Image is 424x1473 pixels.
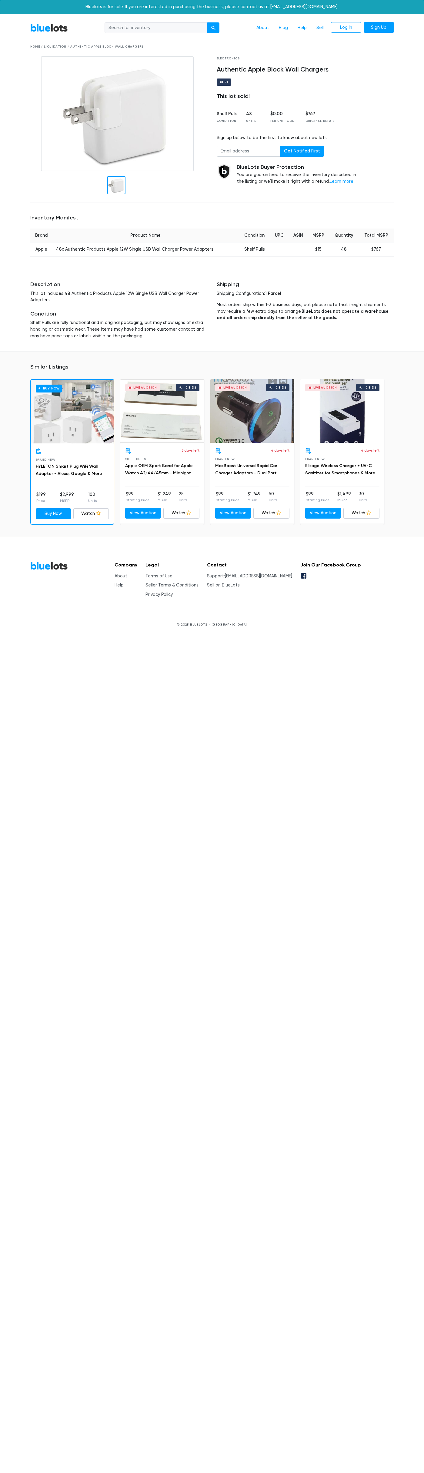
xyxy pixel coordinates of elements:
[361,448,379,453] p: 4 days left
[253,508,289,519] a: Watch
[217,164,232,179] img: buyer_protection_shield-3b65640a83011c7d3ede35a8e5a80bfdfaa6a97447f0071c1475b91a4b0b3d01.png
[364,22,394,33] a: Sign Up
[237,164,363,171] h5: BlueLots Buyer Protection
[217,146,280,157] input: Email address
[312,22,329,34] a: Sell
[225,81,229,84] div: 71
[215,463,277,476] a: MaxBoost Universal Rapid Car Charger Adaptors - Dual Port
[239,229,270,242] th: Condition
[30,242,53,257] td: Apple
[313,386,337,389] div: Live Auction
[308,242,329,257] td: $15
[252,22,274,34] a: About
[280,146,324,157] button: Get Notified First
[115,583,124,588] a: Help
[305,463,375,476] a: Elixage Wireless Charger + UV-C Sanitizer for Smartphones & More
[60,498,74,503] p: MSRP
[330,179,353,184] a: Learn more
[329,242,359,257] td: 48
[217,281,394,288] h5: Shipping
[30,561,68,570] a: BlueLots
[30,364,394,370] h5: Similar Listings
[265,291,281,296] span: 1 Parcel
[305,457,325,461] span: Brand New
[225,573,292,579] a: [EMAIL_ADDRESS][DOMAIN_NAME]
[30,290,208,303] p: This lot includes 48 Authentic Products Apple 12W Single USB Wall Charger Power Adapters.
[359,497,367,503] p: Units
[30,319,208,339] p: Shelf Pulls are fully functional and in original packaging, but may show signs of extra handling ...
[41,56,194,171] img: 0a8c34bc-3dfd-4dfc-99e8-69b4acc12303-1727733614.jpg
[216,497,240,503] p: Starting Price
[105,22,208,33] input: Search for inventory
[331,22,361,33] a: Log In
[300,379,384,443] a: Live Auction 0 bids
[305,119,335,123] div: Original Retail
[306,491,330,503] li: $99
[207,573,292,580] li: Support:
[30,45,394,49] div: Home / Liquidation / Authentic Apple Block Wall Chargers
[126,491,150,503] li: $99
[248,497,261,503] p: MSRP
[217,93,363,100] div: This lot sold!
[217,302,394,321] p: Most orders ship within 1-3 business days, but please note that freight shipments may require a f...
[248,491,261,503] li: $1,749
[182,448,199,453] p: 3 days left
[179,491,187,503] li: 25
[275,386,286,389] div: 0 bids
[217,56,363,61] div: Electronics
[30,622,394,627] p: © 2025 BLUELOTS • [GEOGRAPHIC_DATA]
[30,23,68,32] a: BlueLots
[36,385,62,392] h6: Buy Now
[30,281,208,288] h5: Description
[217,290,394,297] p: Shipping Configuration:
[305,111,335,117] div: $767
[337,497,351,503] p: MSRP
[359,229,394,242] th: Total MSRP
[133,386,157,389] div: Live Auction
[269,497,277,503] p: Units
[185,386,196,389] div: 0 bids
[125,508,161,519] a: View Auction
[52,229,239,242] th: Product Name
[207,562,292,568] h5: Contact
[88,491,97,503] li: 100
[115,562,137,568] h5: Company
[216,491,240,503] li: $99
[163,508,199,519] a: Watch
[223,386,247,389] div: Live Auction
[207,583,240,588] a: Sell on BlueLots
[115,573,127,579] a: About
[274,22,293,34] a: Blog
[88,498,97,503] p: Units
[215,508,251,519] a: View Auction
[246,111,261,117] div: 48
[217,119,237,123] div: Condition
[179,497,187,503] p: Units
[36,491,46,503] li: $199
[210,379,294,443] a: Live Auction 0 bids
[36,458,55,461] span: Brand New
[60,491,74,503] li: $2,999
[145,562,199,568] h5: Legal
[237,164,363,185] div: You are guaranteed to receive the inventory described in the listing or we'll make it right with ...
[217,309,389,321] strong: BlueLots does not operate a warehouse and all orders ship directly from the seller of the goods.
[36,508,71,519] a: Buy Now
[270,119,296,123] div: Per Unit Cost
[239,242,270,257] td: Shelf Pulls
[30,215,394,221] h5: Inventory Manifest
[120,379,204,443] a: Live Auction 0 bids
[359,242,394,257] td: $767
[270,229,289,242] th: UPC
[359,491,367,503] li: 30
[217,66,363,74] h4: Authentic Apple Block Wall Chargers
[73,508,109,519] a: Watch
[305,508,341,519] a: View Auction
[289,229,308,242] th: ASIN
[36,498,46,503] p: Price
[269,491,277,503] li: 50
[158,491,171,503] li: $1,249
[31,380,114,443] a: Buy Now
[337,491,351,503] li: $1,499
[215,457,235,461] span: Brand New
[329,229,359,242] th: Quantity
